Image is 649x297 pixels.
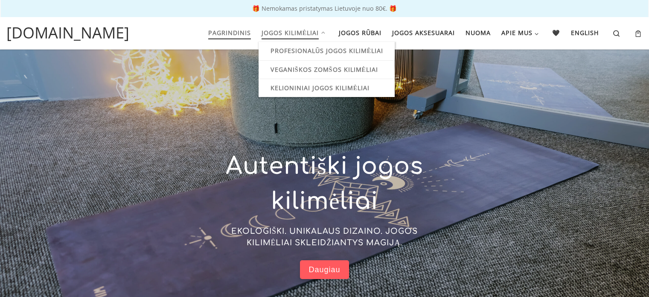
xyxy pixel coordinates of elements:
span: Pagrindinis [208,24,251,40]
span: English [571,24,599,40]
a: Nuoma [463,24,493,42]
span: Daugiau [308,265,340,275]
p: 🎁 Nemokamas pristatymas Lietuvoje nuo 80€. 🎁 [9,6,640,12]
a: Kelioniniai jogos kilimėliai [262,79,391,97]
span: Nuoma [466,24,491,40]
span: 🖤 [552,24,560,40]
a: 🖤 [550,24,563,42]
span: Veganiškos zomšos kilimėliai [271,61,378,76]
a: Daugiau [300,260,349,279]
a: English [568,24,602,42]
span: Autentiški jogos kilimėliai [226,153,423,215]
a: Jogos aksesuarai [389,24,457,42]
a: Pagrindinis [205,24,253,42]
a: Jogos rūbai [336,24,384,42]
span: Apie mus [501,24,533,40]
span: Profesionalūs jogos kilimėliai [271,42,384,58]
a: Veganiškos zomšos kilimėliai [262,61,391,79]
a: Profesionalūs jogos kilimėliai [262,42,391,60]
a: Jogos kilimėliai [259,24,330,42]
span: Jogos aksesuarai [392,24,455,40]
span: Jogos rūbai [339,24,381,40]
a: [DOMAIN_NAME] [6,21,129,44]
span: EKOLOGIŠKI. UNIKALAUS DIZAINO. JOGOS KILIMĖLIAI SKLEIDŽIANTYS MAGIJĄ. [231,227,418,247]
span: Jogos kilimėliai [262,24,319,40]
span: Kelioniniai jogos kilimėliai [271,79,370,95]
